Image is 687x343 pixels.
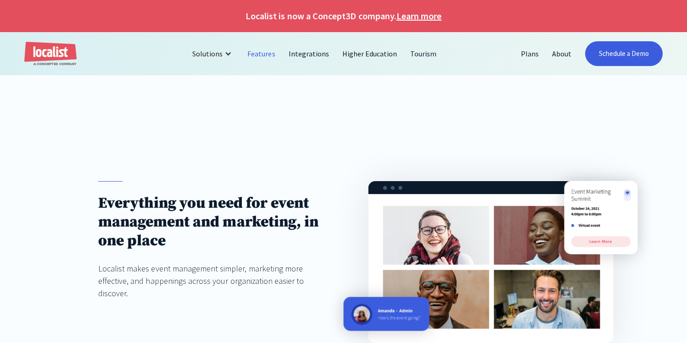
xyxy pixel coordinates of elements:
a: Learn more [397,9,441,23]
a: home [24,42,77,66]
div: Localist makes event management simpler, marketing more effective, and happenings across your org... [98,262,319,299]
a: Plans [514,43,546,65]
a: Features [241,43,282,65]
a: Higher Education [336,43,404,65]
div: Solutions [192,48,223,59]
a: Integrations [282,43,336,65]
a: About [546,43,578,65]
a: Tourism [404,43,443,65]
a: Schedule a Demo [585,41,663,66]
div: Solutions [185,43,241,65]
h1: Everything you need for event management and marketing, in one place [98,194,319,250]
